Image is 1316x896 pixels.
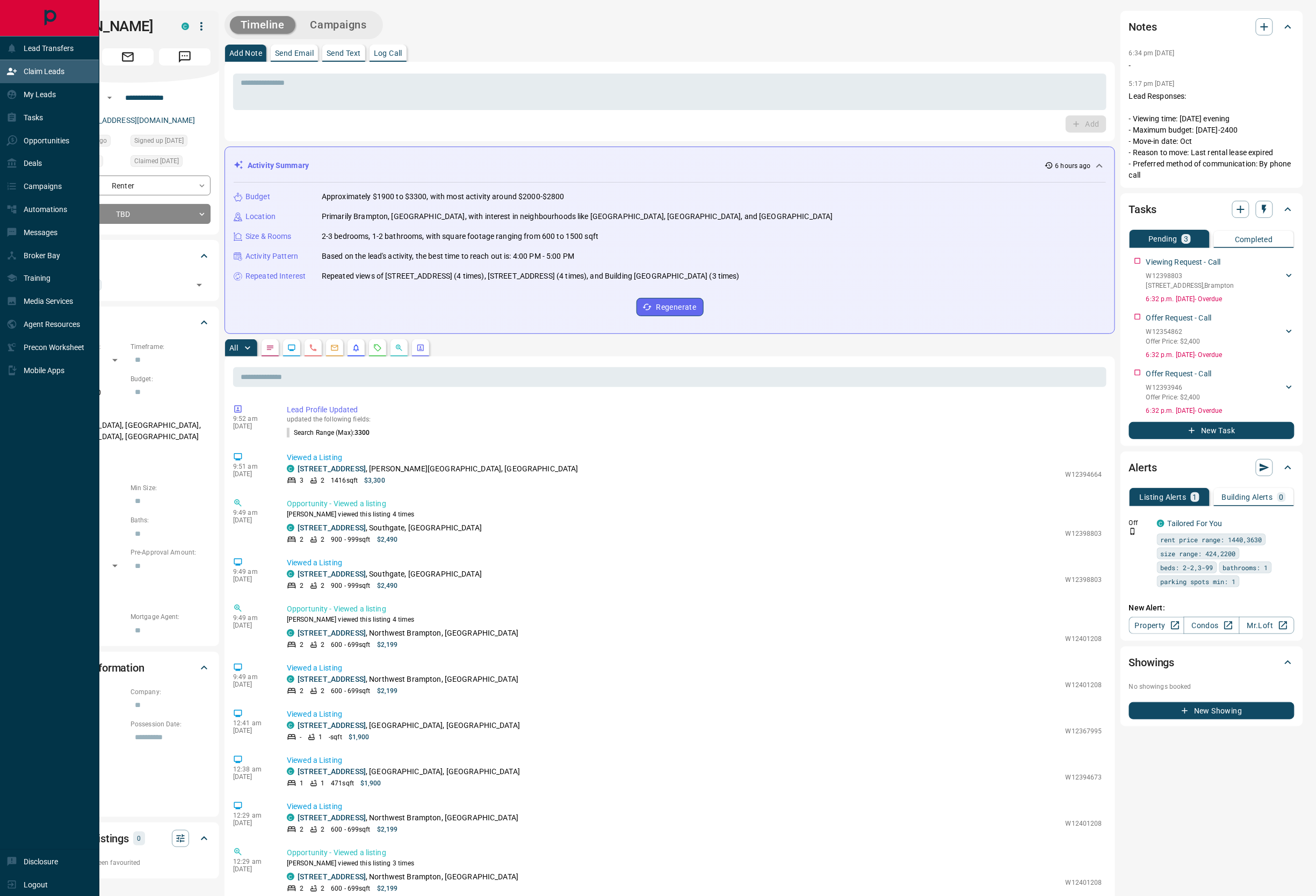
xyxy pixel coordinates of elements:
[321,581,324,591] p: 2
[287,615,1102,624] p: [PERSON_NAME] viewed this listing 4 times
[275,49,314,57] p: Send Email
[233,681,271,688] p: [DATE]
[377,535,398,544] p: $2,490
[233,673,271,681] p: 9:49 am
[331,825,370,834] p: 600 - 699 sqft
[131,342,211,352] p: Timeframe:
[300,581,303,591] p: 2
[298,872,366,881] a: [STREET_ADDRESS]
[245,251,298,262] p: Activity Pattern
[287,722,294,729] div: condos.ca
[331,884,370,893] p: 600 - 699 sqft
[1140,493,1187,501] p: Listing Alerts
[637,298,704,316] button: Regenerate
[131,612,211,622] p: Mortgage Agent:
[233,819,271,827] p: [DATE]
[1184,235,1188,243] p: 3
[1161,548,1236,559] span: size range: 424,2200
[1129,682,1295,691] p: No showings booked
[331,581,370,591] p: 900 - 999 sqft
[1066,634,1102,644] p: W12401208
[233,568,271,576] p: 9:49 am
[300,476,303,485] p: 3
[45,858,211,868] p: No listings have been favourited
[298,813,366,822] a: [STREET_ADDRESS]
[1129,702,1295,719] button: New Showing
[1129,602,1295,614] p: New Alert:
[233,576,271,583] p: [DATE]
[1146,294,1295,304] p: 6:32 p.m. [DATE] - Overdue
[1161,576,1236,587] span: parking spots min: 1
[1129,91,1295,181] p: Lead Responses: - Viewing time: [DATE] evening - Maximum budget: [DATE]-2400 - Move-in date: Oct ...
[1193,493,1197,501] p: 1
[233,865,271,873] p: [DATE]
[131,719,211,729] p: Possession Date:
[287,452,1102,463] p: Viewed a Listing
[331,535,370,544] p: 900 - 999 sqft
[1129,528,1137,535] svg: Push Notification Only
[287,662,1102,674] p: Viewed a Listing
[373,344,382,352] svg: Requests
[1146,312,1212,324] p: Offer Request - Call
[298,675,366,683] a: [STREET_ADDRESS]
[322,211,833,222] p: Primarily Brampton, [GEOGRAPHIC_DATA], with interest in neighbourhoods like [GEOGRAPHIC_DATA], [G...
[45,826,211,851] div: Favourite Listings0
[360,778,381,788] p: $1,900
[131,374,211,384] p: Budget:
[1055,161,1091,171] p: 6 hours ago
[364,476,385,485] p: $3,300
[298,720,520,731] p: , [GEOGRAPHIC_DATA], [GEOGRAPHIC_DATA]
[45,417,211,446] p: [GEOGRAPHIC_DATA], [GEOGRAPHIC_DATA], [GEOGRAPHIC_DATA], [GEOGRAPHIC_DATA]
[1129,617,1184,634] a: Property
[245,211,276,222] p: Location
[287,801,1102,812] p: Viewed a Listing
[300,640,303,650] p: 2
[377,884,398,893] p: $2,199
[233,470,271,478] p: [DATE]
[331,686,370,696] p: 600 - 699 sqft
[1146,271,1234,281] p: W12398803
[245,231,292,242] p: Size & Rooms
[233,415,271,422] p: 9:52 am
[1129,80,1175,88] p: 5:17 pm [DATE]
[298,812,518,824] p: , Northwest Brampton, [GEOGRAPHIC_DATA]
[45,204,211,224] div: TBD
[1168,519,1223,528] a: Tailored For You
[233,516,271,524] p: [DATE]
[287,570,294,578] div: condos.ca
[1146,383,1201,392] p: W12393946
[298,569,482,580] p: , Southgate, [GEOGRAPHIC_DATA]
[1129,422,1295,439] button: New Task
[1148,235,1177,243] p: Pending
[287,509,1102,519] p: [PERSON_NAME] viewed this listing 4 times
[298,628,518,639] p: , Northwest Brampton, [GEOGRAPHIC_DATA]
[330,344,339,352] svg: Emails
[1146,368,1212,380] p: Offer Request - Call
[321,884,324,893] p: 2
[287,629,294,637] div: condos.ca
[1129,14,1295,40] div: Notes
[287,847,1102,858] p: Opportunity - Viewed a listing
[321,640,324,650] p: 2
[1066,680,1102,690] p: W12401208
[45,310,211,336] div: Criteria
[1146,350,1295,360] p: 6:32 p.m. [DATE] - Overdue
[233,509,271,516] p: 9:49 am
[355,429,370,436] span: 3300
[233,719,271,727] p: 12:41 am
[287,858,1102,868] p: [PERSON_NAME] viewed this listing 3 times
[1066,529,1102,538] p: W12398803
[287,755,1102,766] p: Viewed a Listing
[416,344,425,352] svg: Agent Actions
[45,176,211,195] div: Renter
[1146,257,1221,268] p: Viewing Request - Call
[300,16,378,34] button: Campaigns
[298,463,579,475] p: , [PERSON_NAME][GEOGRAPHIC_DATA], [GEOGRAPHIC_DATA]
[322,271,740,282] p: Repeated views of [STREET_ADDRESS] (4 times), [STREET_ADDRESS] (4 times), and Building [GEOGRAPHI...
[287,675,294,683] div: condos.ca
[298,767,366,776] a: [STREET_ADDRESS]
[131,515,211,525] p: Baths:
[233,422,271,430] p: [DATE]
[45,783,211,793] p: Address:
[300,686,303,696] p: 2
